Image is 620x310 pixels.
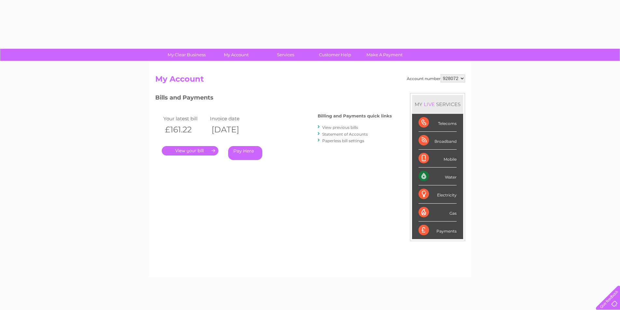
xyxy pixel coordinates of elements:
[155,93,392,104] h3: Bills and Payments
[259,49,312,61] a: Services
[422,101,436,107] div: LIVE
[162,123,209,136] th: £161.22
[162,146,218,155] a: .
[419,204,457,222] div: Gas
[407,74,465,82] div: Account number
[209,49,263,61] a: My Account
[419,132,457,150] div: Broadband
[208,114,255,123] td: Invoice date
[419,185,457,203] div: Electricity
[160,49,214,61] a: My Clear Business
[412,95,463,114] div: MY SERVICES
[155,74,465,87] h2: My Account
[322,125,358,130] a: View previous bills
[419,168,457,185] div: Water
[318,114,392,118] h4: Billing and Payments quick links
[228,146,262,160] a: Pay Here
[308,49,362,61] a: Customer Help
[162,114,209,123] td: Your latest bill
[322,132,368,137] a: Statement of Accounts
[419,114,457,132] div: Telecoms
[419,150,457,168] div: Mobile
[358,49,411,61] a: Make A Payment
[419,222,457,239] div: Payments
[208,123,255,136] th: [DATE]
[322,138,364,143] a: Paperless bill settings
